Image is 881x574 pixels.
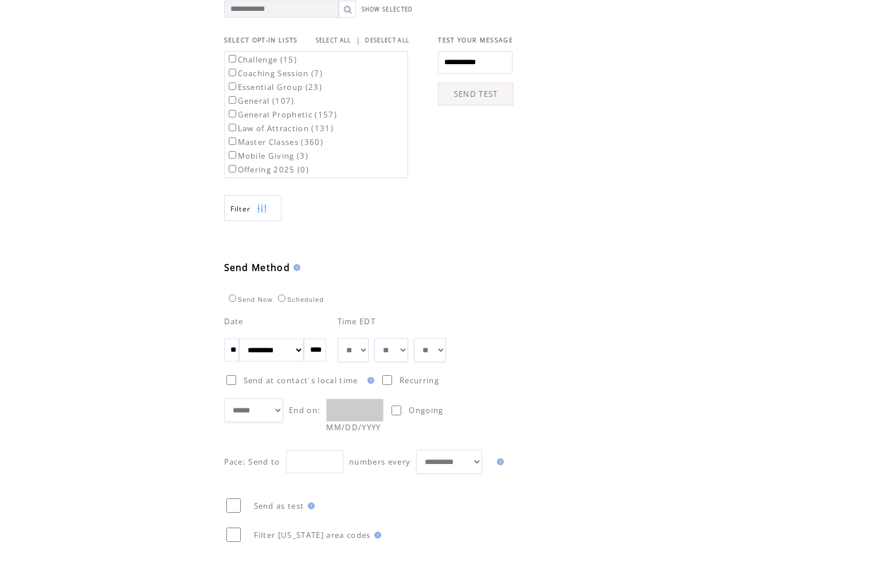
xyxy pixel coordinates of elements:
[230,204,251,214] span: Show filters
[224,261,291,274] span: Send Method
[229,55,236,62] input: Challenge (15)
[229,124,236,131] input: Law of Attraction (131)
[224,36,298,44] span: SELECT OPT-IN LISTS
[356,35,361,45] span: |
[229,69,236,76] input: Coaching Session (7)
[438,36,513,44] span: TEST YOUR MESSAGE
[338,316,376,327] span: Time EDT
[224,316,244,327] span: Date
[226,68,323,78] label: Coaching Session (7)
[494,458,504,465] img: help.gif
[229,110,236,117] input: General Prophetic (157)
[254,530,371,540] span: Filter [US_STATE] area codes
[226,54,297,65] label: Challenge (15)
[289,405,320,415] span: End on:
[224,195,281,221] a: Filter
[226,296,273,303] label: Send Now
[290,264,300,271] img: help.gif
[226,82,323,92] label: Essential Group (23)
[371,532,381,538] img: help.gif
[226,164,310,175] label: Offering 2025 (0)
[275,296,324,303] label: Scheduled
[365,37,409,44] a: DESELECT ALL
[400,375,439,386] span: Recurring
[244,375,358,386] span: Send at contact`s local time
[278,294,285,302] input: Scheduled
[257,196,267,222] img: filters.png
[254,501,304,511] span: Send as test
[229,82,236,90] input: Essential Group (23)
[224,457,280,467] span: Pace: Send to
[226,96,295,106] label: General (107)
[364,377,374,384] img: help.gif
[229,137,236,145] input: Master Classes (360)
[229,165,236,172] input: Offering 2025 (0)
[226,151,309,161] label: Mobile Giving (3)
[362,6,413,13] a: SHOW SELECTED
[304,502,315,509] img: help.gif
[409,405,443,415] span: Ongoing
[349,457,410,467] span: numbers every
[316,37,351,44] a: SELECT ALL
[226,137,324,147] label: Master Classes (360)
[229,151,236,159] input: Mobile Giving (3)
[229,294,236,302] input: Send Now
[326,422,381,433] span: MM/DD/YYYY
[438,82,514,105] a: SEND TEST
[229,96,236,104] input: General (107)
[226,123,334,133] label: Law of Attraction (131)
[226,109,338,120] label: General Prophetic (157)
